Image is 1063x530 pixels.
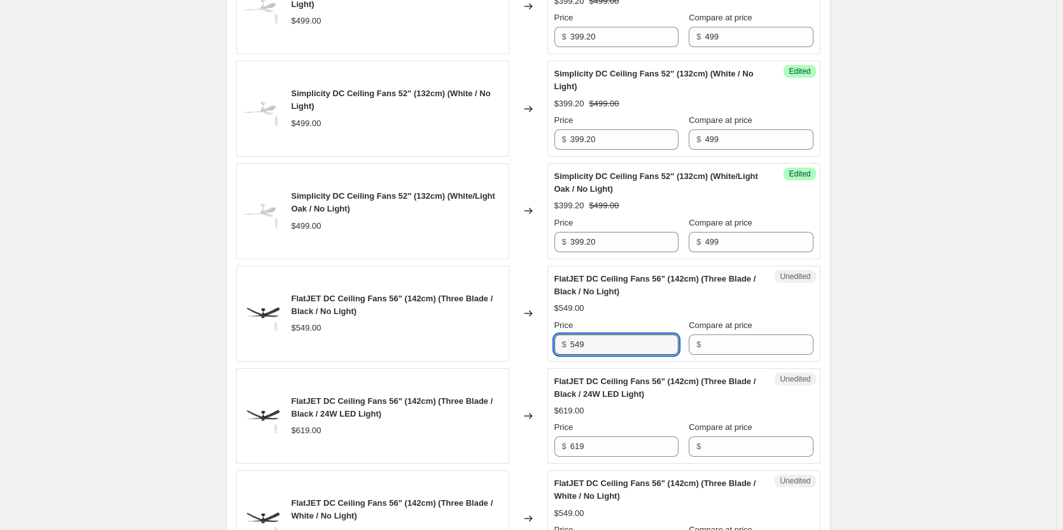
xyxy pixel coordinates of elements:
[696,237,701,247] span: $
[689,422,752,432] span: Compare at price
[780,271,810,282] span: Unedited
[562,340,567,349] span: $
[589,97,619,110] strike: $499.00
[780,476,810,486] span: Unedited
[696,32,701,41] span: $
[292,117,321,130] div: $499.00
[689,115,752,125] span: Compare at price
[554,115,574,125] span: Price
[292,15,321,27] div: $499.00
[562,441,567,451] span: $
[292,396,493,419] span: FlatJET DC Ceiling Fans 56" (142cm) (Three Blade / Black / 24W LED Light)
[292,498,493,520] span: FlatJET DC Ceiling Fans 56" (142cm) (Three Blade / White / No Light)
[292,89,491,111] span: Simplicity DC Ceiling Fans 52" (132cm) (White / No Light)
[780,374,810,384] span: Unedited
[292,220,321,233] div: $499.00
[554,199,584,212] div: $399.20
[243,192,281,230] img: 283_bcb01531-2086-4d96-aaba-2522a9fcff8e_80x.png
[554,376,756,399] span: FlatJET DC Ceiling Fans 56" (142cm) (Three Blade / Black / 24W LED Light)
[554,422,574,432] span: Price
[689,320,752,330] span: Compare at price
[243,397,281,435] img: 243_938ada47-c725-4dbe-9c31-79f656770e8e_80x.png
[789,169,810,179] span: Edited
[562,134,567,144] span: $
[554,405,584,417] div: $619.00
[789,66,810,76] span: Edited
[589,199,619,212] strike: $499.00
[554,13,574,22] span: Price
[292,322,321,334] div: $549.00
[292,191,495,213] span: Simplicity DC Ceiling Fans 52" (132cm) (White/Light Oak / No Light)
[554,507,584,520] div: $549.00
[554,218,574,227] span: Price
[554,97,584,110] div: $399.20
[562,32,567,41] span: $
[292,424,321,437] div: $619.00
[554,274,756,296] span: FlatJET DC Ceiling Fans 56" (142cm) (Three Blade / Black / No Light)
[554,171,758,194] span: Simplicity DC Ceiling Fans 52" (132cm) (White/Light Oak / No Light)
[689,218,752,227] span: Compare at price
[562,237,567,247] span: $
[689,13,752,22] span: Compare at price
[696,134,701,144] span: $
[243,90,281,128] img: 283_bcb01531-2086-4d96-aaba-2522a9fcff8e_80x.png
[696,441,701,451] span: $
[292,294,493,316] span: FlatJET DC Ceiling Fans 56" (142cm) (Three Blade / Black / No Light)
[243,294,281,333] img: 243_938ada47-c725-4dbe-9c31-79f656770e8e_80x.png
[554,478,756,501] span: FlatJET DC Ceiling Fans 56" (142cm) (Three Blade / White / No Light)
[554,302,584,315] div: $549.00
[554,69,754,91] span: Simplicity DC Ceiling Fans 52" (132cm) (White / No Light)
[554,320,574,330] span: Price
[696,340,701,349] span: $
